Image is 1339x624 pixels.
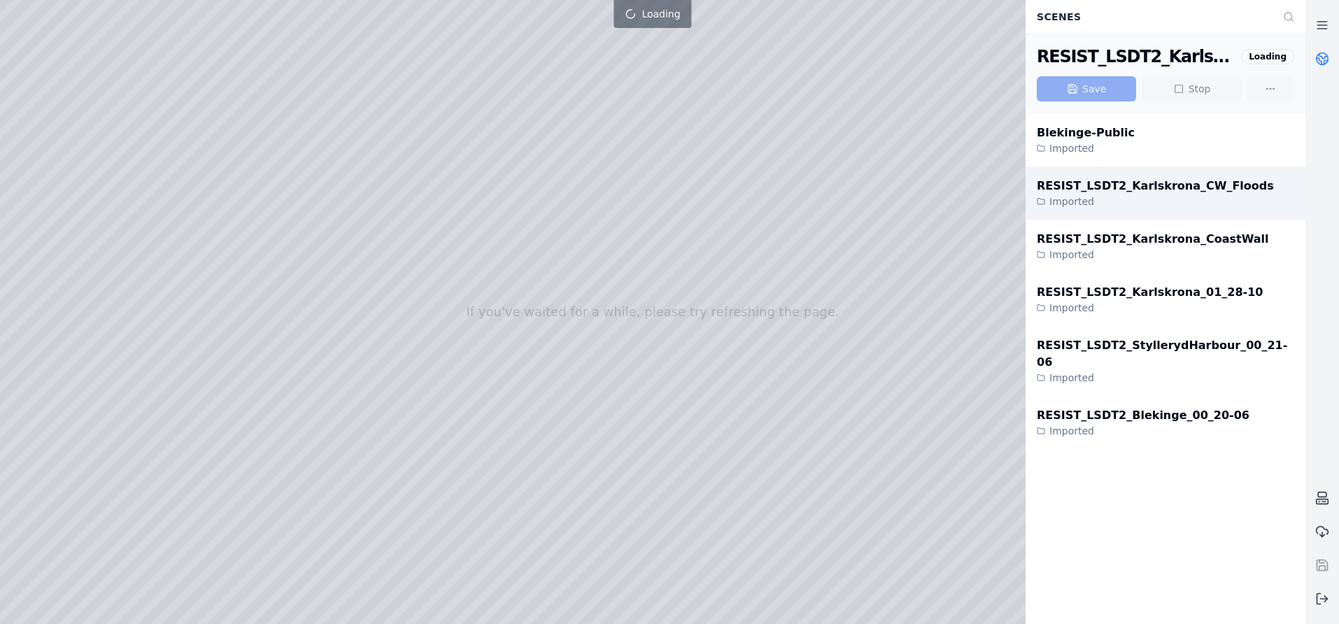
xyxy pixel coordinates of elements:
[1037,248,1269,262] div: Imported
[1037,424,1249,438] div: Imported
[1037,301,1263,315] div: Imported
[1037,337,1294,371] div: RESIST_LSDT2_StyllerydHarbour_00_21-06
[1037,371,1294,385] div: Imported
[1037,194,1274,208] div: Imported
[1241,49,1294,64] div: Loading
[1037,45,1235,68] div: RESIST_LSDT2_Karlskrona_CW_Floods
[1037,231,1269,248] div: RESIST_LSDT2_Karlskrona_CoastWall
[642,7,680,21] span: Loading
[1037,284,1263,301] div: RESIST_LSDT2_Karlskrona_01_28-10
[1037,178,1274,194] div: RESIST_LSDT2_Karlskrona_CW_Floods
[1037,141,1135,155] div: Imported
[1028,3,1275,30] div: Scenes
[1037,407,1249,424] div: RESIST_LSDT2_Blekinge_00_20-06
[1037,125,1135,141] div: Blekinge-Public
